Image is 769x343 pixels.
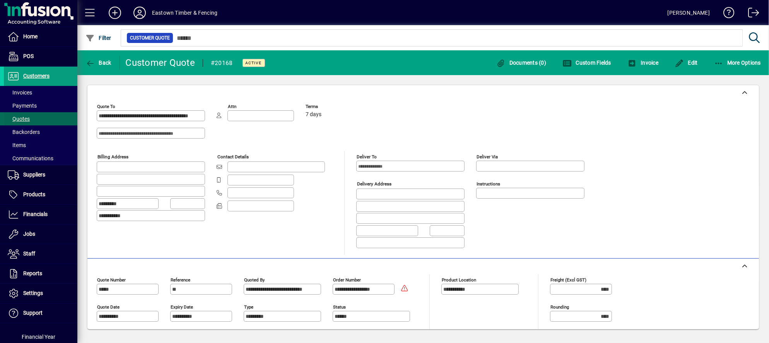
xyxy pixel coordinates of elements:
a: Invoices [4,86,77,99]
span: Products [23,191,45,197]
mat-label: Product location [442,277,476,282]
app-page-header-button: Back [77,56,120,70]
mat-label: Rounding [550,304,569,309]
mat-label: Freight (excl GST) [550,277,586,282]
a: Suppliers [4,165,77,185]
mat-label: Order number [333,277,361,282]
span: Communications [8,155,53,161]
span: Customer Quote [130,34,170,42]
div: #20168 [211,57,233,69]
mat-label: Deliver via [477,154,498,159]
span: Edit [675,60,698,66]
span: Suppliers [23,171,45,178]
mat-label: Reference [171,277,190,282]
button: Edit [673,56,700,70]
mat-label: Quoted by [244,277,265,282]
a: Communications [4,152,77,165]
a: Quotes [4,112,77,125]
span: Invoices [8,89,32,96]
span: Financial Year [22,334,56,340]
button: Invoice [625,56,660,70]
button: More Options [712,56,763,70]
span: Home [23,33,38,39]
span: More Options [714,60,761,66]
span: Backorders [8,129,40,135]
div: [PERSON_NAME] [668,7,710,19]
mat-label: Instructions [477,181,500,187]
span: Customers [23,73,50,79]
a: Home [4,27,77,46]
a: Reports [4,264,77,283]
span: Support [23,310,43,316]
span: Jobs [23,231,35,237]
a: POS [4,47,77,66]
span: Payments [8,103,37,109]
button: Profile [127,6,152,20]
mat-label: Quote number [97,277,126,282]
span: Active [246,60,262,65]
span: Items [8,142,26,148]
a: Products [4,185,77,204]
span: Terms [306,104,352,109]
mat-label: Type [244,304,253,309]
mat-label: Expiry date [171,304,193,309]
span: Financials [23,211,48,217]
a: Financials [4,205,77,224]
mat-label: Quote date [97,304,120,309]
div: Eastown Timber & Fencing [152,7,217,19]
a: Logout [742,2,759,27]
a: Jobs [4,225,77,244]
button: Filter [84,31,113,45]
button: Custom Fields [561,56,613,70]
mat-label: Status [333,304,346,309]
div: Customer Quote [126,57,195,69]
span: Custom Fields [562,60,611,66]
span: Staff [23,250,35,257]
button: Documents (0) [494,56,548,70]
span: Invoice [627,60,658,66]
mat-label: Quote To [97,104,115,109]
mat-label: Deliver To [357,154,377,159]
a: Settings [4,284,77,303]
a: Backorders [4,125,77,139]
span: Back [85,60,111,66]
button: Add [103,6,127,20]
span: Quotes [8,116,30,122]
button: Back [84,56,113,70]
mat-label: Attn [228,104,236,109]
span: Filter [85,35,111,41]
span: Settings [23,290,43,296]
a: Support [4,304,77,323]
a: Staff [4,244,77,264]
span: Documents (0) [496,60,546,66]
a: Knowledge Base [718,2,735,27]
a: Items [4,139,77,152]
span: 7 days [306,111,321,118]
span: Reports [23,270,42,276]
a: Payments [4,99,77,112]
span: POS [23,53,34,59]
